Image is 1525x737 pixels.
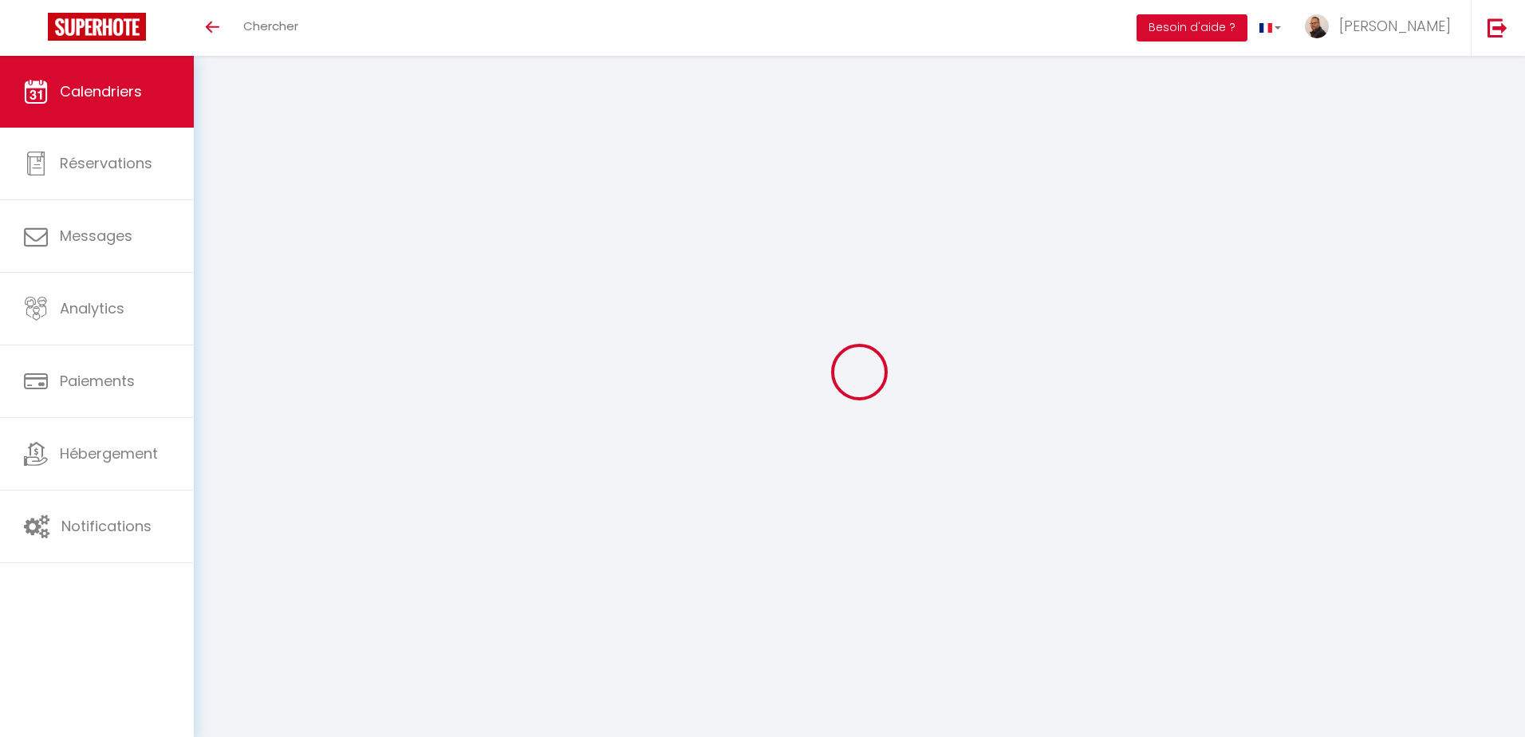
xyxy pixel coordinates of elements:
[60,298,124,318] span: Analytics
[60,226,132,246] span: Messages
[48,13,146,41] img: Super Booking
[243,18,298,34] span: Chercher
[60,153,152,173] span: Réservations
[1137,14,1247,41] button: Besoin d'aide ?
[60,81,142,101] span: Calendriers
[60,371,135,391] span: Paiements
[1305,14,1329,38] img: ...
[1339,16,1451,36] span: [PERSON_NAME]
[60,443,158,463] span: Hébergement
[61,516,152,536] span: Notifications
[1488,18,1507,37] img: logout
